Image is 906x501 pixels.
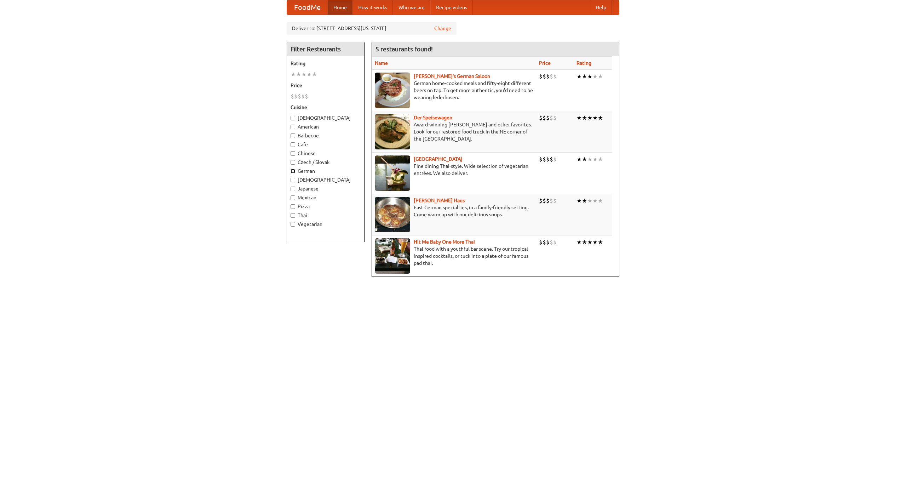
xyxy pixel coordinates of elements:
li: ★ [592,114,598,122]
li: $ [553,73,557,80]
li: $ [539,114,543,122]
ng-pluralize: 5 restaurants found! [375,46,433,52]
label: Barbecue [291,132,361,139]
label: Chinese [291,150,361,157]
li: ★ [587,114,592,122]
li: ★ [592,197,598,205]
li: $ [291,92,294,100]
a: Name [375,60,388,66]
p: East German specialties, in a family-friendly setting. Come warm up with our delicious soups. [375,204,533,218]
label: Mexican [291,194,361,201]
li: ★ [577,114,582,122]
img: speisewagen.jpg [375,114,410,149]
li: ★ [296,70,301,78]
a: [PERSON_NAME] Haus [414,198,465,203]
li: ★ [598,73,603,80]
h4: Filter Restaurants [287,42,364,56]
li: $ [543,155,546,163]
img: satay.jpg [375,155,410,191]
li: ★ [577,73,582,80]
img: esthers.jpg [375,73,410,108]
img: kohlhaus.jpg [375,197,410,232]
label: [DEMOGRAPHIC_DATA] [291,176,361,183]
input: Thai [291,213,295,218]
li: ★ [577,155,582,163]
a: Change [434,25,451,32]
li: $ [550,155,553,163]
label: Thai [291,212,361,219]
h5: Price [291,82,361,89]
li: $ [546,155,550,163]
label: German [291,167,361,175]
input: [DEMOGRAPHIC_DATA] [291,178,295,182]
a: Hit Me Baby One More Thai [414,239,475,245]
li: ★ [598,114,603,122]
label: Czech / Slovak [291,159,361,166]
li: ★ [592,238,598,246]
li: $ [539,197,543,205]
li: ★ [582,155,587,163]
p: German home-cooked meals and fifty-eight different beers on tap. To get more authentic, you'd nee... [375,80,533,101]
li: ★ [587,155,592,163]
li: ★ [582,238,587,246]
input: German [291,169,295,173]
li: $ [546,114,550,122]
p: Thai food with a youthful bar scene. Try our tropical inspired cocktails, or tuck into a plate of... [375,245,533,267]
li: $ [543,114,546,122]
a: Der Speisewagen [414,115,452,120]
li: ★ [598,197,603,205]
a: Who we are [393,0,430,15]
li: ★ [301,70,306,78]
li: $ [553,197,557,205]
label: [DEMOGRAPHIC_DATA] [291,114,361,121]
li: $ [301,92,305,100]
input: Vegetarian [291,222,295,227]
li: ★ [577,238,582,246]
li: ★ [598,155,603,163]
img: babythai.jpg [375,238,410,274]
a: FoodMe [287,0,328,15]
li: $ [553,155,557,163]
a: How it works [352,0,393,15]
li: ★ [582,73,587,80]
label: American [291,123,361,130]
li: $ [539,155,543,163]
li: $ [298,92,301,100]
li: ★ [598,238,603,246]
a: [GEOGRAPHIC_DATA] [414,156,462,162]
input: Barbecue [291,133,295,138]
li: $ [553,238,557,246]
p: Fine dining Thai-style. Wide selection of vegetarian entrées. We also deliver. [375,163,533,177]
label: Vegetarian [291,221,361,228]
li: $ [546,238,550,246]
h5: Rating [291,60,361,67]
input: Chinese [291,151,295,156]
li: $ [550,114,553,122]
a: Price [539,60,551,66]
label: Pizza [291,203,361,210]
li: ★ [291,70,296,78]
input: American [291,125,295,129]
li: $ [543,238,546,246]
input: Mexican [291,195,295,200]
a: Home [328,0,352,15]
li: $ [539,238,543,246]
li: ★ [306,70,312,78]
label: Cafe [291,141,361,148]
a: [PERSON_NAME]'s German Saloon [414,73,490,79]
li: $ [546,73,550,80]
li: ★ [587,238,592,246]
li: ★ [577,197,582,205]
li: $ [546,197,550,205]
li: ★ [582,197,587,205]
a: Help [590,0,612,15]
li: $ [305,92,308,100]
li: $ [543,73,546,80]
li: $ [543,197,546,205]
input: [DEMOGRAPHIC_DATA] [291,116,295,120]
li: ★ [592,155,598,163]
li: $ [294,92,298,100]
